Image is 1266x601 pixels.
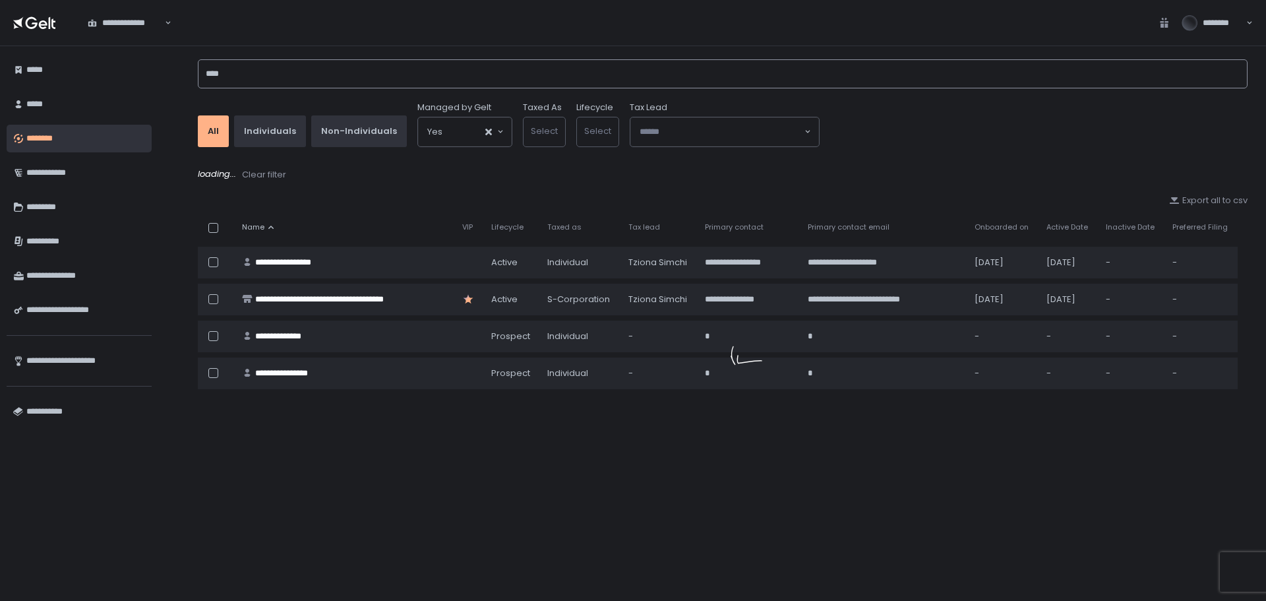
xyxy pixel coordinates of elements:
div: S-Corporation [547,294,613,305]
div: - [628,331,689,342]
button: Individuals [234,115,306,147]
div: Individual [547,331,613,342]
div: - [628,367,689,379]
span: active [491,294,518,305]
div: [DATE] [975,257,1031,269]
span: Tax lead [628,222,660,232]
input: Search for option [640,125,803,139]
span: Onboarded on [975,222,1029,232]
div: Individual [547,257,613,269]
div: Search for option [418,117,512,146]
span: Lifecycle [491,222,524,232]
div: [DATE] [975,294,1031,305]
div: - [1046,367,1090,379]
div: - [1172,367,1230,379]
div: - [1106,367,1157,379]
span: Select [531,125,558,137]
button: Clear filter [241,168,287,181]
span: Inactive Date [1106,222,1155,232]
label: Lifecycle [576,102,613,113]
div: All [208,125,219,137]
span: VIP [462,222,473,232]
span: Preferred Filing [1172,222,1228,232]
div: - [1106,331,1157,342]
div: - [1172,294,1230,305]
input: Search for option [442,125,484,139]
span: Primary contact email [808,222,889,232]
div: Tziona Simchi [628,294,689,305]
span: Name [242,222,264,232]
button: Export all to csv [1169,195,1248,206]
div: Individual [547,367,613,379]
span: Primary contact [705,222,764,232]
button: Non-Individuals [311,115,407,147]
button: All [198,115,229,147]
div: Tziona Simchi [628,257,689,269]
div: Search for option [79,9,171,37]
div: Clear filter [242,169,286,181]
button: Clear Selected [485,129,492,135]
span: Active Date [1046,222,1088,232]
span: Select [584,125,611,137]
label: Taxed As [523,102,562,113]
div: Search for option [630,117,819,146]
div: - [1046,331,1090,342]
div: - [975,367,1031,379]
span: Taxed as [547,222,582,232]
div: [DATE] [1046,257,1090,269]
span: Tax Lead [630,102,667,113]
div: - [1172,257,1230,269]
span: active [491,257,518,269]
div: Non-Individuals [321,125,397,137]
div: - [1106,294,1157,305]
div: loading... [198,168,1248,181]
div: [DATE] [1046,294,1090,305]
span: prospect [491,331,530,342]
div: - [975,331,1031,342]
span: Managed by Gelt [417,102,491,113]
span: prospect [491,367,530,379]
div: - [1106,257,1157,269]
div: Individuals [244,125,296,137]
div: - [1172,331,1230,342]
span: Yes [427,125,442,139]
